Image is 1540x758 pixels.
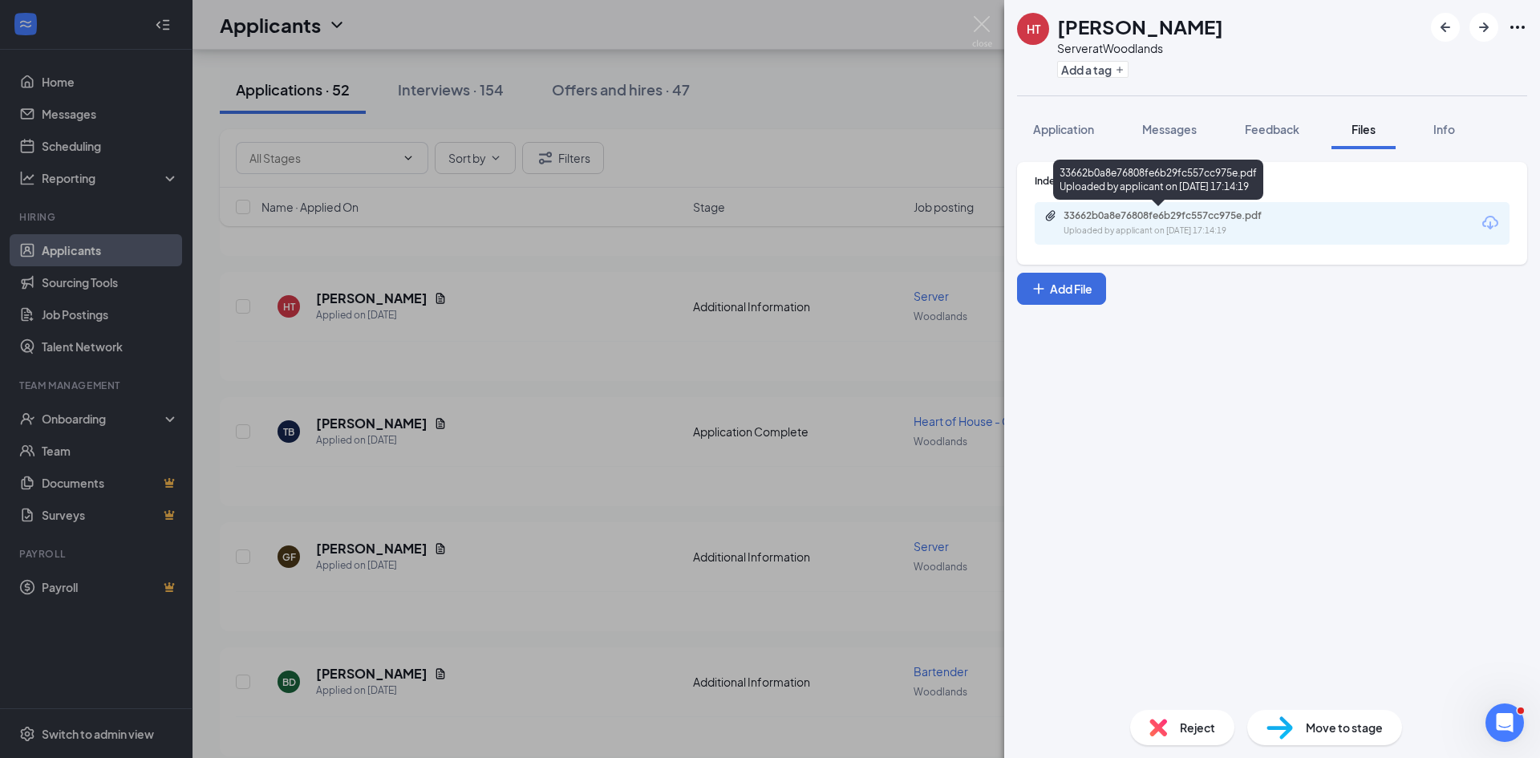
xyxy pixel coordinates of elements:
button: ArrowRight [1469,13,1498,42]
svg: Plus [1115,65,1125,75]
div: Uploaded by applicant on [DATE] 17:14:19 [1064,225,1304,237]
div: Indeed Resume [1035,174,1510,188]
span: Reject [1180,719,1215,736]
span: Files [1352,122,1376,136]
button: PlusAdd a tag [1057,61,1129,78]
svg: ArrowRight [1474,18,1493,37]
svg: Plus [1031,281,1047,297]
span: Info [1433,122,1455,136]
div: 33662b0a8e76808fe6b29fc557cc975e.pdf [1064,209,1288,222]
h1: [PERSON_NAME] [1057,13,1223,40]
div: HT [1027,21,1040,37]
svg: Ellipses [1508,18,1527,37]
a: Paperclip33662b0a8e76808fe6b29fc557cc975e.pdfUploaded by applicant on [DATE] 17:14:19 [1044,209,1304,237]
iframe: Intercom live chat [1485,703,1524,742]
svg: ArrowLeftNew [1436,18,1455,37]
div: 33662b0a8e76808fe6b29fc557cc975e.pdf Uploaded by applicant on [DATE] 17:14:19 [1053,160,1263,200]
span: Feedback [1245,122,1299,136]
span: Messages [1142,122,1197,136]
svg: Paperclip [1044,209,1057,222]
button: Add FilePlus [1017,273,1106,305]
span: Application [1033,122,1094,136]
svg: Download [1481,213,1500,233]
div: Server at Woodlands [1057,40,1223,56]
button: ArrowLeftNew [1431,13,1460,42]
span: Move to stage [1306,719,1383,736]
